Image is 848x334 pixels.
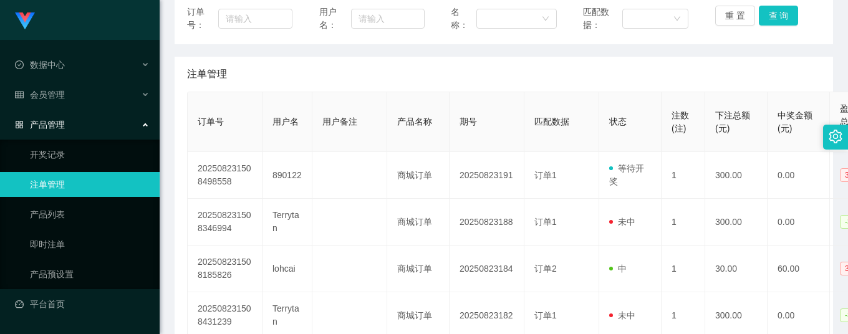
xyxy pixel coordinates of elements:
span: 订单号 [198,117,224,126]
button: 重 置 [715,6,755,26]
i: 图标: table [15,90,24,99]
span: 未中 [609,217,635,227]
span: 匹配数据 [534,117,569,126]
td: 0.00 [768,199,830,246]
span: 订单1 [534,217,557,227]
span: 状态 [609,117,627,126]
span: 订单1 [534,310,557,320]
td: 300.00 [705,199,768,246]
i: 图标: down [673,15,681,24]
td: 1 [662,199,705,246]
input: 请输入 [218,9,292,29]
td: 20250823188 [450,199,524,246]
img: logo.9652507e.png [15,12,35,30]
span: 订单2 [534,264,557,274]
td: 30.00 [705,246,768,292]
td: lohcai [263,246,312,292]
span: 用户名 [272,117,299,126]
span: 中 [609,264,627,274]
td: 0.00 [768,152,830,199]
input: 请输入 [351,9,425,29]
span: 期号 [460,117,477,126]
span: 下注总额(元) [715,110,750,133]
a: 产品预设置 [30,262,150,287]
td: 202508231508185826 [188,246,263,292]
span: 注数(注) [672,110,689,133]
td: 300.00 [705,152,768,199]
td: Terrytan [263,199,312,246]
td: 1 [662,246,705,292]
a: 图标: dashboard平台首页 [15,292,150,317]
span: 数据中心 [15,60,65,70]
a: 开奖记录 [30,142,150,167]
span: 用户名： [319,6,352,32]
a: 产品列表 [30,202,150,227]
i: 图标: setting [829,130,842,143]
button: 查 询 [759,6,799,26]
span: 注单管理 [187,67,227,82]
td: 1 [662,152,705,199]
td: 商城订单 [387,152,450,199]
span: 产品名称 [397,117,432,126]
td: 20250823184 [450,246,524,292]
td: 20250823191 [450,152,524,199]
span: 会员管理 [15,90,65,100]
a: 注单管理 [30,172,150,197]
span: 名称： [451,6,476,32]
td: 60.00 [768,246,830,292]
td: 890122 [263,152,312,199]
span: 未中 [609,310,635,320]
span: 产品管理 [15,120,65,130]
td: 商城订单 [387,246,450,292]
span: 中奖金额(元) [778,110,812,133]
i: 图标: check-circle-o [15,60,24,69]
span: 等待开奖 [609,163,644,186]
i: 图标: down [542,15,549,24]
span: 订单1 [534,170,557,180]
span: 订单号： [187,6,218,32]
span: 匹配数据： [583,6,622,32]
i: 图标: appstore-o [15,120,24,129]
span: 用户备注 [322,117,357,126]
td: 202508231508346994 [188,199,263,246]
a: 即时注单 [30,232,150,257]
td: 商城订单 [387,199,450,246]
td: 202508231508498558 [188,152,263,199]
